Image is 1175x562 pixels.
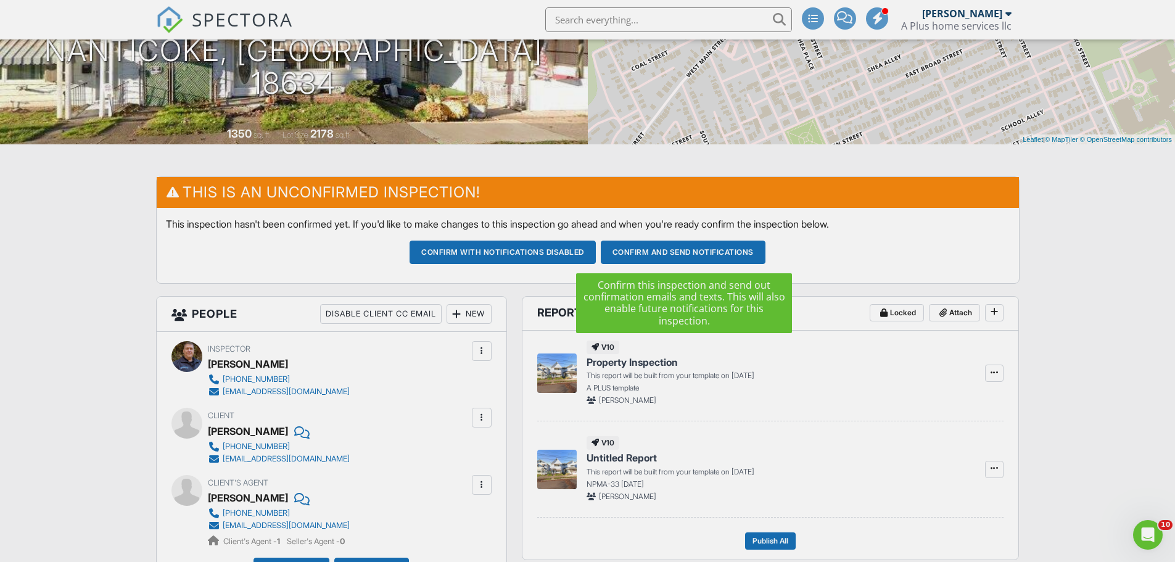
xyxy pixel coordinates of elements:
[156,6,183,33] img: The Best Home Inspection Software - Spectora
[157,297,506,332] h3: People
[223,387,350,397] div: [EMAIL_ADDRESS][DOMAIN_NAME]
[208,373,350,386] a: [PHONE_NUMBER]
[192,6,293,32] span: SPECTORA
[223,442,290,452] div: [PHONE_NUMBER]
[223,374,290,384] div: [PHONE_NUMBER]
[1080,136,1172,143] a: © OpenStreetMap contributors
[601,241,765,264] button: Confirm and send notifications
[208,519,350,532] a: [EMAIL_ADDRESS][DOMAIN_NAME]
[208,355,288,373] div: [PERSON_NAME]
[922,7,1002,20] div: [PERSON_NAME]
[901,20,1012,32] div: A Plus home services llc
[336,130,351,139] span: sq.ft.
[208,422,288,440] div: [PERSON_NAME]
[208,489,288,507] a: [PERSON_NAME]
[208,386,350,398] a: [EMAIL_ADDRESS][DOMAIN_NAME]
[1020,134,1175,145] div: |
[277,537,280,546] strong: 1
[20,2,568,99] h1: [STREET_ADDRESS] Nanticoke, [GEOGRAPHIC_DATA] 18634
[223,521,350,531] div: [EMAIL_ADDRESS][DOMAIN_NAME]
[223,537,282,546] span: Client's Agent -
[166,217,1010,231] p: This inspection hasn't been confirmed yet. If you'd like to make changes to this inspection go ah...
[282,130,308,139] span: Lot Size
[223,508,290,518] div: [PHONE_NUMBER]
[227,127,252,140] div: 1350
[1023,136,1043,143] a: Leaflet
[208,344,250,353] span: Inspector
[208,507,350,519] a: [PHONE_NUMBER]
[157,177,1019,207] h3: This is an Unconfirmed Inspection!
[447,304,492,324] div: New
[208,411,234,420] span: Client
[1045,136,1078,143] a: © MapTiler
[208,440,350,453] a: [PHONE_NUMBER]
[1133,520,1163,550] iframe: Intercom live chat
[223,454,350,464] div: [EMAIL_ADDRESS][DOMAIN_NAME]
[208,478,268,487] span: Client's Agent
[410,241,596,264] button: Confirm with notifications disabled
[156,17,293,43] a: SPECTORA
[310,127,334,140] div: 2178
[545,7,792,32] input: Search everything...
[320,304,442,324] div: Disable Client CC Email
[340,537,345,546] strong: 0
[287,537,345,546] span: Seller's Agent -
[1158,520,1173,530] span: 10
[208,453,350,465] a: [EMAIL_ADDRESS][DOMAIN_NAME]
[254,130,271,139] span: sq. ft.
